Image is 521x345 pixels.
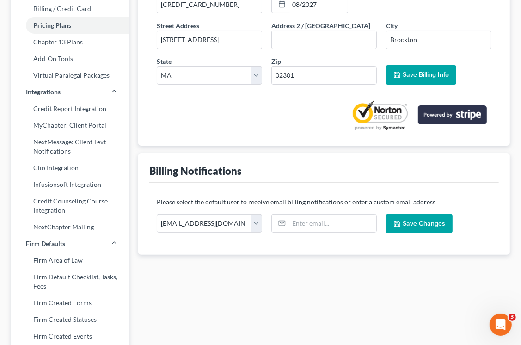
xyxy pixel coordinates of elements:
[490,314,512,336] iframe: Intercom live chat
[11,176,129,193] a: Infusionsoft Integration
[289,215,376,232] input: Enter email...
[349,99,411,131] img: Powered by Symantec
[403,220,445,228] span: Save Changes
[11,50,129,67] a: Add-On Tools
[157,31,262,49] input: Enter street address
[11,34,129,50] a: Chapter 13 Plans
[11,252,129,269] a: Firm Area of Law
[11,117,129,134] a: MyChapter: Client Portal
[11,134,129,160] a: NextMessage: Client Text Notifications
[11,269,129,295] a: Firm Default Checklist, Tasks, Fees
[403,71,449,79] span: Save Billing Info
[386,214,453,234] button: Save Changes
[349,99,411,131] a: Norton Secured privacy certification
[11,295,129,311] a: Firm Created Forms
[26,87,61,97] span: Integrations
[11,328,129,345] a: Firm Created Events
[11,0,129,17] a: Billing / Credit Card
[11,193,129,219] a: Credit Counseling Course Integration
[157,22,199,30] span: Street Address
[386,31,491,49] input: Enter city
[271,66,377,85] input: XXXXX
[26,239,65,248] span: Firm Defaults
[11,235,129,252] a: Firm Defaults
[11,219,129,235] a: NextChapter Mailing
[271,57,281,65] span: Zip
[418,105,487,124] img: stripe-logo-2a7f7e6ca78b8645494d24e0ce0d7884cb2b23f96b22fa3b73b5b9e177486001.png
[157,57,172,65] span: State
[157,197,491,207] p: Please select the default user to receive email billing notifications or enter a custom email add...
[271,22,370,30] span: Address 2 / [GEOGRAPHIC_DATA]
[11,311,129,328] a: Firm Created Statuses
[11,160,129,176] a: Clio Integration
[11,100,129,117] a: Credit Report Integration
[149,164,242,178] div: Billing Notifications
[386,22,398,30] span: City
[272,31,376,49] input: --
[11,84,129,100] a: Integrations
[386,65,456,85] button: Save Billing Info
[11,17,129,34] a: Pricing Plans
[509,314,516,321] span: 3
[11,67,129,84] a: Virtual Paralegal Packages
